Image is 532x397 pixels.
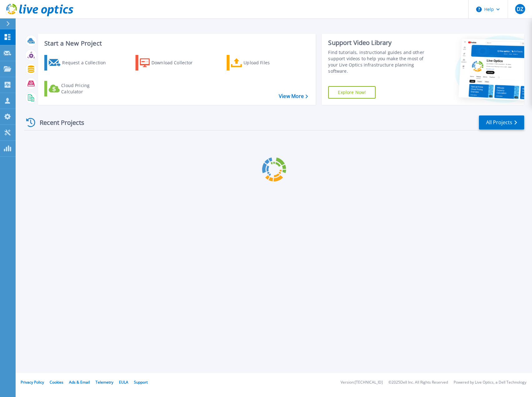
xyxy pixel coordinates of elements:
[227,55,296,71] a: Upload Files
[24,115,93,130] div: Recent Projects
[96,380,113,385] a: Telemetry
[341,380,383,385] li: Version: [TECHNICAL_ID]
[328,86,376,99] a: Explore Now!
[61,82,111,95] div: Cloud Pricing Calculator
[244,56,293,69] div: Upload Files
[454,380,526,385] li: Powered by Live Optics, a Dell Technology
[69,380,90,385] a: Ads & Email
[517,7,523,12] span: DZ
[479,115,524,130] a: All Projects
[21,380,44,385] a: Privacy Policy
[279,93,308,99] a: View More
[44,40,308,47] h3: Start a New Project
[388,380,448,385] li: © 2025 Dell Inc. All Rights Reserved
[62,56,112,69] div: Request a Collection
[44,55,114,71] a: Request a Collection
[151,56,201,69] div: Download Collector
[50,380,63,385] a: Cookies
[119,380,128,385] a: EULA
[328,39,431,47] div: Support Video Library
[134,380,148,385] a: Support
[44,81,114,96] a: Cloud Pricing Calculator
[135,55,205,71] a: Download Collector
[328,49,431,74] div: Find tutorials, instructional guides and other support videos to help you make the most of your L...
